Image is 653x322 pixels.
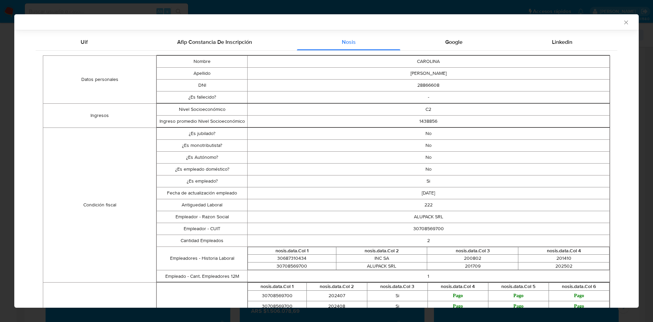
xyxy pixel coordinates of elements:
th: nosis.data.Col 1 [248,247,336,255]
td: 202502 [518,262,609,270]
th: nosis.data.Col 3 [367,283,428,291]
td: ¿Es jubilado? [157,128,247,139]
td: - [247,91,609,103]
td: [DATE] [247,187,609,199]
td: Pago [428,301,488,311]
th: nosis.data.Col 1 [248,283,306,291]
td: No [247,151,609,163]
span: Afip Constancia De Inscripción [177,38,252,46]
td: No [247,128,609,139]
th: nosis.data.Col 5 [488,283,549,291]
th: nosis.data.Col 6 [549,283,609,291]
span: Nosis [342,38,356,46]
span: Linkedin [552,38,572,46]
td: Empleador - CUIT [157,223,247,235]
button: Cerrar ventana [623,19,629,25]
td: Pago [488,301,549,311]
td: 1438856 [247,115,609,127]
th: nosis.data.Col 2 [306,283,367,291]
td: 200802 [427,255,518,262]
td: Pago [488,290,549,301]
td: DNI [157,79,247,91]
td: 201410 [518,255,609,262]
th: nosis.data.Col 2 [336,247,427,255]
span: Google [445,38,463,46]
td: Pago [549,301,609,311]
td: Ingreso promedio Nivel Socioeconómico [157,115,247,127]
td: Empleadores - Historia Laboral [157,247,247,270]
td: Datos personales [43,55,156,103]
td: No [247,139,609,151]
td: Nivel Socioeconómico [157,103,247,115]
td: 30687310434 [248,255,336,262]
td: ¿Es Autónomo? [157,151,247,163]
td: ¿Es fallecido? [157,91,247,103]
td: Empleador - Razon Social [157,211,247,223]
td: 30708569700 [248,301,306,311]
td: Si [247,175,609,187]
td: C2 [247,103,609,115]
td: 30708569700 [248,262,336,270]
td: Pago [428,290,488,301]
td: 30708569700 [248,290,306,301]
td: ALUPACK SRL [247,211,609,223]
td: Nombre [157,55,247,67]
td: 28866608 [247,79,609,91]
th: nosis.data.Col 4 [428,283,488,291]
td: CAROLINA [247,55,609,67]
td: Si [367,301,428,311]
td: 1 [247,270,609,282]
td: ALUPACK SRL [336,262,427,270]
td: Si [367,290,428,301]
td: Ingresos [43,103,156,128]
td: No [247,163,609,175]
td: 202408 [306,301,367,311]
td: Cantidad Empleados [157,235,247,247]
th: nosis.data.Col 3 [427,247,518,255]
td: 2 [247,235,609,247]
td: Antiguedad Laboral [157,199,247,211]
td: INC SA [336,255,427,262]
td: ¿Es empleado? [157,175,247,187]
td: 202407 [306,290,367,301]
th: nosis.data.Col 4 [518,247,609,255]
td: Apellido [157,67,247,79]
span: Uif [81,38,88,46]
div: Detailed external info [36,34,617,50]
td: ¿Es empleado doméstico? [157,163,247,175]
td: Condición fiscal [43,128,156,283]
td: Pago [549,290,609,301]
td: Empleado - Cant. Empleadores 12M [157,270,247,282]
td: Fecha de actualización empleado [157,187,247,199]
td: 30708569700 [247,223,609,235]
td: 222 [247,199,609,211]
td: ¿Es monotributista? [157,139,247,151]
td: [PERSON_NAME] [247,67,609,79]
div: closure-recommendation-modal [14,14,639,308]
td: 201709 [427,262,518,270]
